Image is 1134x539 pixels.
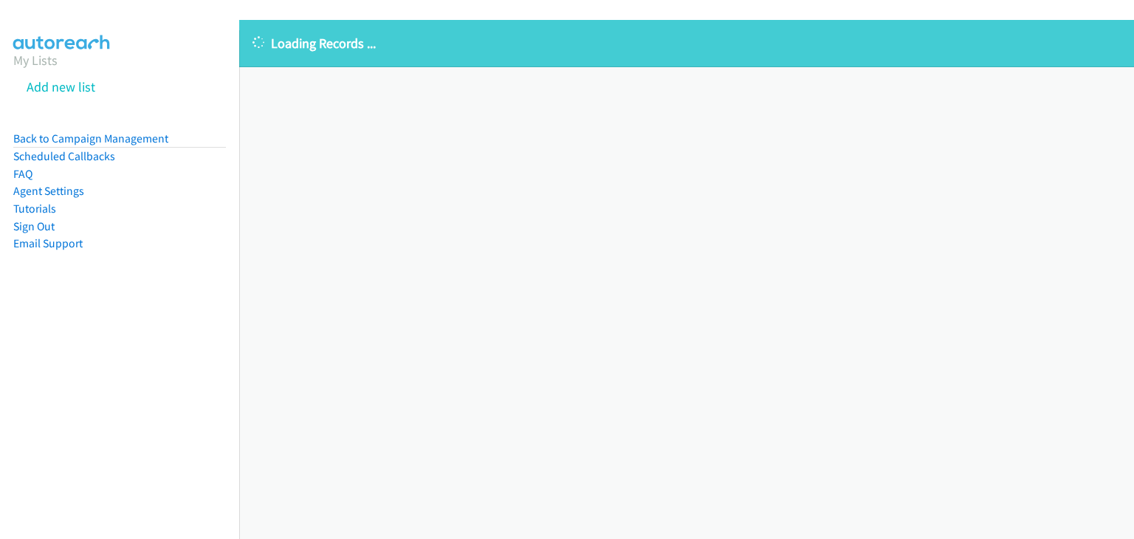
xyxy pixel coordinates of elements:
[252,33,1121,53] p: Loading Records ...
[13,149,115,163] a: Scheduled Callbacks
[13,202,56,216] a: Tutorials
[13,131,168,145] a: Back to Campaign Management
[13,52,58,69] a: My Lists
[13,219,55,233] a: Sign Out
[27,78,95,95] a: Add new list
[13,167,32,181] a: FAQ
[13,236,83,250] a: Email Support
[13,184,84,198] a: Agent Settings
